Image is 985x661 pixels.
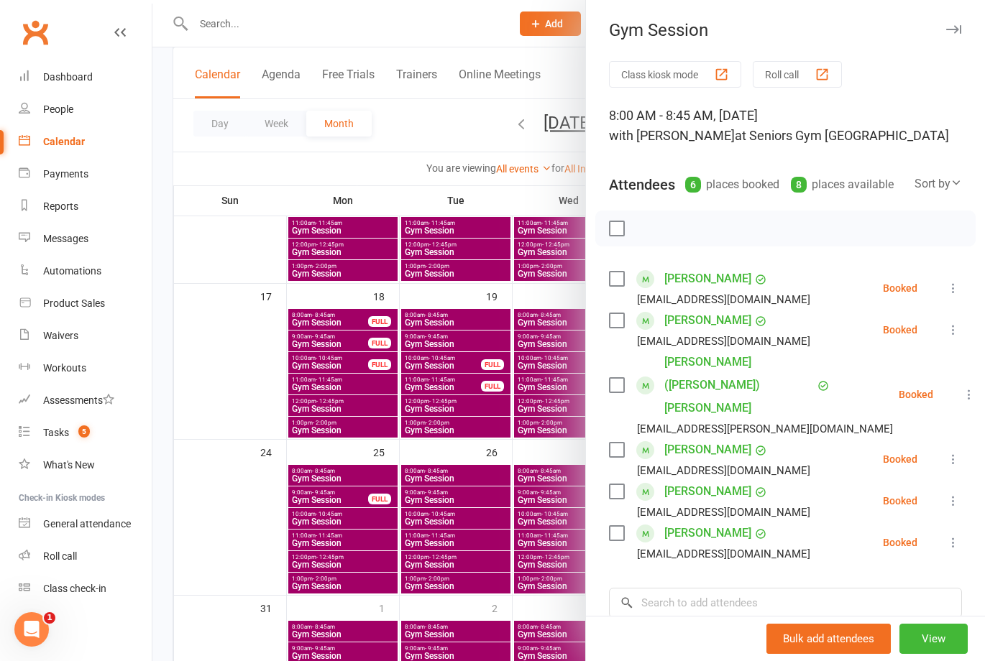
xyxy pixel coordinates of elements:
[766,624,891,654] button: Bulk add attendees
[43,394,114,406] div: Assessments
[637,461,810,480] div: [EMAIL_ADDRESS][DOMAIN_NAME]
[43,550,77,562] div: Roll call
[637,332,810,351] div: [EMAIL_ADDRESS][DOMAIN_NAME]
[637,420,893,438] div: [EMAIL_ADDRESS][PERSON_NAME][DOMAIN_NAME]
[19,352,152,384] a: Workouts
[78,425,90,438] span: 5
[899,624,968,654] button: View
[883,537,917,547] div: Booked
[43,297,105,309] div: Product Sales
[19,158,152,190] a: Payments
[883,325,917,335] div: Booked
[43,200,78,212] div: Reports
[43,136,85,147] div: Calendar
[609,61,741,88] button: Class kiosk mode
[586,20,985,40] div: Gym Session
[791,175,894,195] div: places available
[664,480,751,503] a: [PERSON_NAME]
[609,588,962,618] input: Search to add attendees
[17,14,53,50] a: Clubworx
[637,503,810,522] div: [EMAIL_ADDRESS][DOMAIN_NAME]
[43,583,106,594] div: Class check-in
[19,93,152,126] a: People
[735,128,949,143] span: at Seniors Gym [GEOGRAPHIC_DATA]
[685,175,779,195] div: places booked
[43,459,95,471] div: What's New
[43,427,69,438] div: Tasks
[19,223,152,255] a: Messages
[19,320,152,352] a: Waivers
[664,351,814,420] a: [PERSON_NAME] ([PERSON_NAME]) [PERSON_NAME]
[883,496,917,506] div: Booked
[19,508,152,540] a: General attendance kiosk mode
[609,106,962,146] div: 8:00 AM - 8:45 AM, [DATE]
[791,177,807,193] div: 8
[664,438,751,461] a: [PERSON_NAME]
[19,190,152,223] a: Reports
[43,362,86,374] div: Workouts
[43,330,78,341] div: Waivers
[19,126,152,158] a: Calendar
[664,522,751,545] a: [PERSON_NAME]
[19,540,152,573] a: Roll call
[14,612,49,647] iframe: Intercom live chat
[753,61,842,88] button: Roll call
[609,175,675,195] div: Attendees
[43,71,93,83] div: Dashboard
[43,233,88,244] div: Messages
[44,612,55,624] span: 1
[637,290,810,309] div: [EMAIL_ADDRESS][DOMAIN_NAME]
[664,309,751,332] a: [PERSON_NAME]
[883,454,917,464] div: Booked
[19,573,152,605] a: Class kiosk mode
[43,103,73,115] div: People
[19,384,152,417] a: Assessments
[883,283,917,293] div: Booked
[637,545,810,563] div: [EMAIL_ADDRESS][DOMAIN_NAME]
[609,128,735,143] span: with [PERSON_NAME]
[664,267,751,290] a: [PERSON_NAME]
[43,265,101,277] div: Automations
[19,287,152,320] a: Product Sales
[685,177,701,193] div: 6
[43,518,131,530] div: General attendance
[19,61,152,93] a: Dashboard
[899,389,933,399] div: Booked
[19,417,152,449] a: Tasks 5
[19,449,152,481] a: What's New
[19,255,152,287] a: Automations
[43,168,88,180] div: Payments
[915,175,962,193] div: Sort by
